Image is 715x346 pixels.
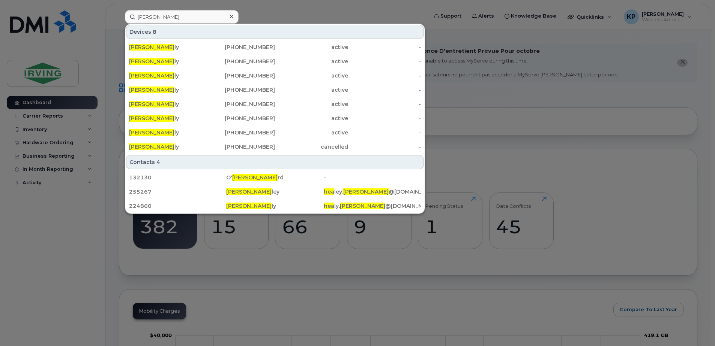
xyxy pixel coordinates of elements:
a: [PERSON_NAME]ly[PHONE_NUMBER]cancelled- [126,140,424,154]
div: 255267 [129,188,226,195]
span: hea [324,203,334,209]
div: ly [129,100,202,108]
a: [PERSON_NAME]ly[PHONE_NUMBER]active- [126,112,424,125]
span: [PERSON_NAME] [129,86,174,93]
div: active [275,100,348,108]
a: [PERSON_NAME]ly[PHONE_NUMBER]active- [126,126,424,139]
div: [PHONE_NUMBER] [202,86,275,94]
a: [PERSON_NAME]ly[PHONE_NUMBER]active- [126,55,424,68]
div: - [348,72,421,79]
div: ly [129,115,202,122]
span: [PERSON_NAME] [129,129,174,136]
div: 132130 [129,174,226,181]
div: [PHONE_NUMBER] [202,115,275,122]
span: [PERSON_NAME] [232,174,278,181]
div: [PHONE_NUMBER] [202,58,275,65]
span: [PERSON_NAME] [129,115,174,122]
div: [PHONE_NUMBER] [202,43,275,51]
span: [PERSON_NAME] [226,203,272,209]
a: 132130O'[PERSON_NAME]rd- [126,171,424,184]
div: active [275,129,348,136]
span: 8 [153,28,156,36]
div: ly [129,43,202,51]
div: [PHONE_NUMBER] [202,129,275,136]
div: - [348,129,421,136]
div: 224860 [129,202,226,210]
div: ly [129,72,202,79]
span: [PERSON_NAME] [129,58,174,65]
div: - [348,143,421,151]
div: cancelled [275,143,348,151]
div: ly [129,129,202,136]
div: ly. @[DOMAIN_NAME] [324,202,421,210]
div: - [348,58,421,65]
a: [PERSON_NAME]ly[PHONE_NUMBER]active- [126,40,424,54]
span: [PERSON_NAME] [340,203,385,209]
div: active [275,86,348,94]
a: 224860[PERSON_NAME]lyhealy.[PERSON_NAME]@[DOMAIN_NAME] [126,199,424,213]
div: active [275,43,348,51]
a: [PERSON_NAME]ly[PHONE_NUMBER]active- [126,69,424,82]
div: active [275,72,348,79]
span: [PERSON_NAME] [129,72,174,79]
div: O' rd [226,174,323,181]
div: active [275,115,348,122]
div: Devices [126,25,424,39]
span: [PERSON_NAME] [129,143,174,150]
div: Contacts [126,155,424,169]
span: [PERSON_NAME] [343,188,389,195]
div: ly [129,143,202,151]
span: [PERSON_NAME] [129,44,174,51]
div: [PHONE_NUMBER] [202,100,275,108]
div: ley [226,188,323,195]
div: - [348,115,421,122]
div: [PHONE_NUMBER] [202,72,275,79]
div: ly [226,202,323,210]
span: 4 [156,158,160,166]
a: [PERSON_NAME]ly[PHONE_NUMBER]active- [126,97,424,111]
div: [PHONE_NUMBER] [202,143,275,151]
span: [PERSON_NAME] [226,188,272,195]
a: [PERSON_NAME]ly[PHONE_NUMBER]active- [126,83,424,97]
div: ly [129,86,202,94]
span: hea [324,188,334,195]
div: ley. @[DOMAIN_NAME] [324,188,421,195]
span: [PERSON_NAME] [129,101,174,107]
div: - [348,86,421,94]
div: - [348,43,421,51]
div: - [324,174,421,181]
div: ly [129,58,202,65]
div: - [348,100,421,108]
div: active [275,58,348,65]
a: 255267[PERSON_NAME]leyhealey.[PERSON_NAME]@[DOMAIN_NAME] [126,185,424,198]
